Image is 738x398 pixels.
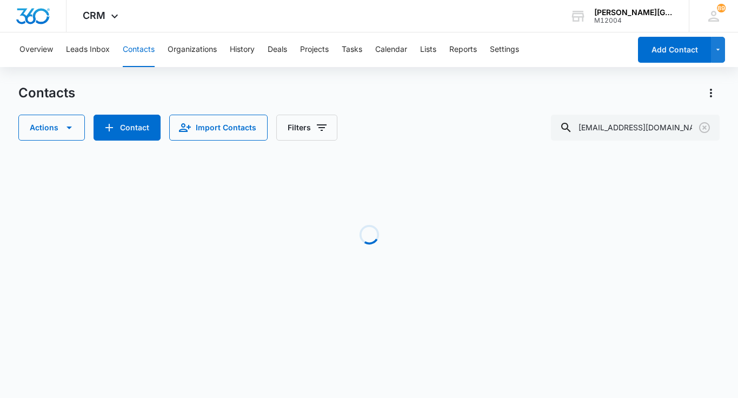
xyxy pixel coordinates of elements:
[594,8,673,17] div: account name
[375,32,407,67] button: Calendar
[83,10,105,21] span: CRM
[94,115,161,141] button: Add Contact
[717,4,726,12] div: notifications count
[268,32,287,67] button: Deals
[123,32,155,67] button: Contacts
[66,32,110,67] button: Leads Inbox
[300,32,329,67] button: Projects
[169,115,268,141] button: Import Contacts
[276,115,337,141] button: Filters
[449,32,477,67] button: Reports
[230,32,255,67] button: History
[594,17,673,24] div: account id
[490,32,519,67] button: Settings
[638,37,711,63] button: Add Contact
[19,32,53,67] button: Overview
[551,115,720,141] input: Search Contacts
[18,85,75,101] h1: Contacts
[420,32,436,67] button: Lists
[696,119,713,136] button: Clear
[168,32,217,67] button: Organizations
[717,4,726,12] span: 89
[342,32,362,67] button: Tasks
[18,115,85,141] button: Actions
[702,84,720,102] button: Actions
